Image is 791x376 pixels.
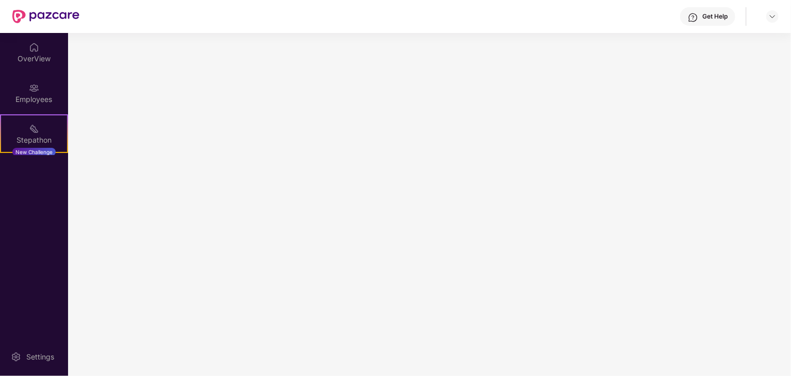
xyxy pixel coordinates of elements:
img: svg+xml;base64,PHN2ZyBpZD0iSGVscC0zMngzMiIgeG1sbnM9Imh0dHA6Ly93d3cudzMub3JnLzIwMDAvc3ZnIiB3aWR0aD... [688,12,698,23]
img: New Pazcare Logo [12,10,79,23]
img: svg+xml;base64,PHN2ZyBpZD0iU2V0dGluZy0yMHgyMCIgeG1sbnM9Imh0dHA6Ly93d3cudzMub3JnLzIwMDAvc3ZnIiB3aW... [11,352,21,362]
img: svg+xml;base64,PHN2ZyBpZD0iSG9tZSIgeG1sbnM9Imh0dHA6Ly93d3cudzMub3JnLzIwMDAvc3ZnIiB3aWR0aD0iMjAiIG... [29,42,39,53]
div: Settings [23,352,57,362]
div: Stepathon [1,135,67,145]
div: New Challenge [12,148,56,156]
div: Get Help [702,12,728,21]
img: svg+xml;base64,PHN2ZyBpZD0iRW1wbG95ZWVzIiB4bWxucz0iaHR0cDovL3d3dy53My5vcmcvMjAwMC9zdmciIHdpZHRoPS... [29,83,39,93]
img: svg+xml;base64,PHN2ZyBpZD0iRHJvcGRvd24tMzJ4MzIiIHhtbG5zPSJodHRwOi8vd3d3LnczLm9yZy8yMDAwL3N2ZyIgd2... [768,12,777,21]
img: svg+xml;base64,PHN2ZyB4bWxucz0iaHR0cDovL3d3dy53My5vcmcvMjAwMC9zdmciIHdpZHRoPSIyMSIgaGVpZ2h0PSIyMC... [29,124,39,134]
